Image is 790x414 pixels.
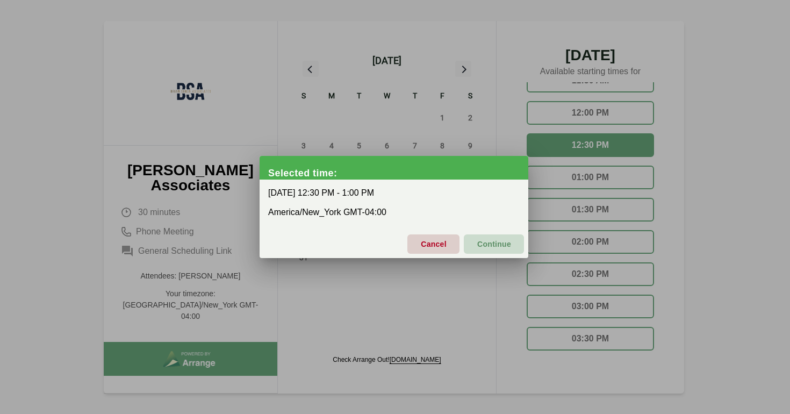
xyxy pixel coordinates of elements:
div: [DATE] 12:30 PM - 1:00 PM America/New_York GMT-04:00 [260,180,528,226]
button: Cancel [407,234,459,254]
span: Continue [477,233,511,255]
button: Continue [464,234,524,254]
span: Cancel [420,233,447,255]
div: Selected time: [268,168,528,179]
